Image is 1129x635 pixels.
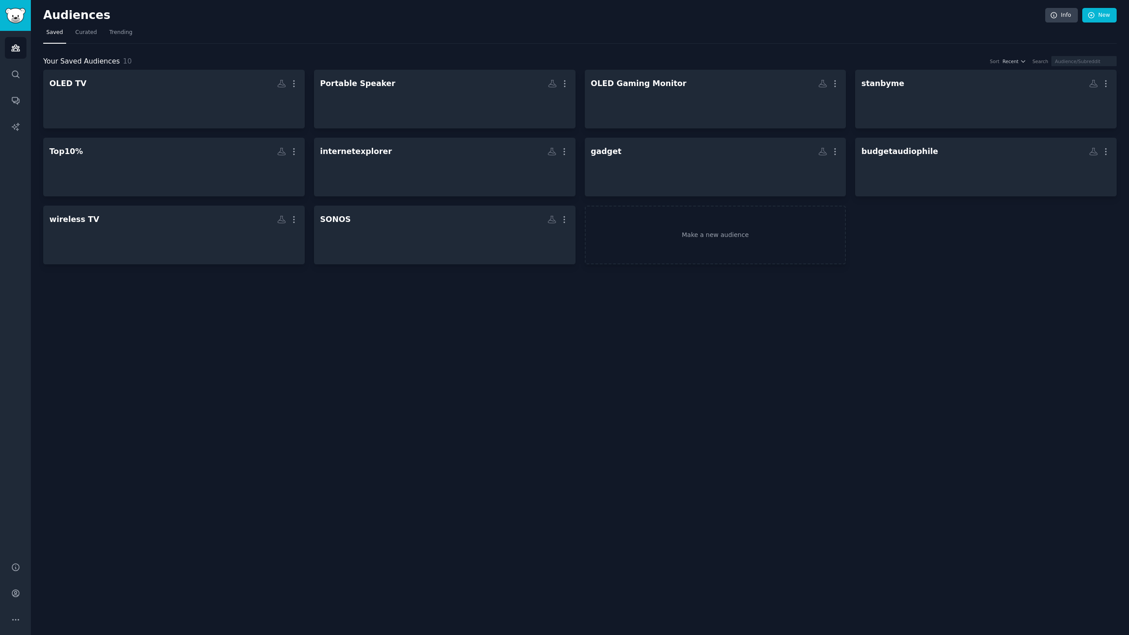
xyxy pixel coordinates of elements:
a: OLED Gaming Monitor [585,70,846,128]
input: Audience/Subreddit [1051,56,1117,66]
div: Portable Speaker [320,78,396,89]
a: New [1082,8,1117,23]
div: Search [1032,58,1048,64]
img: GummySearch logo [5,8,26,23]
div: OLED TV [49,78,86,89]
a: Top10% [43,138,305,196]
div: SONOS [320,214,351,225]
span: Curated [75,29,97,37]
div: gadget [591,146,622,157]
button: Recent [1002,58,1026,64]
a: Portable Speaker [314,70,576,128]
div: Sort [990,58,1000,64]
a: Trending [106,26,135,44]
div: OLED Gaming Monitor [591,78,687,89]
a: wireless TV [43,206,305,264]
span: Recent [1002,58,1018,64]
a: Saved [43,26,66,44]
h2: Audiences [43,8,1045,23]
span: Your Saved Audiences [43,56,120,67]
div: stanbyme [861,78,904,89]
a: internetexplorer [314,138,576,196]
div: Top10% [49,146,83,157]
a: budgetaudiophile [855,138,1117,196]
a: Curated [72,26,100,44]
a: Info [1045,8,1078,23]
div: budgetaudiophile [861,146,938,157]
a: gadget [585,138,846,196]
a: OLED TV [43,70,305,128]
a: Make a new audience [585,206,846,264]
span: 10 [123,57,132,65]
div: internetexplorer [320,146,392,157]
span: Trending [109,29,132,37]
div: wireless TV [49,214,99,225]
a: SONOS [314,206,576,264]
a: stanbyme [855,70,1117,128]
span: Saved [46,29,63,37]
